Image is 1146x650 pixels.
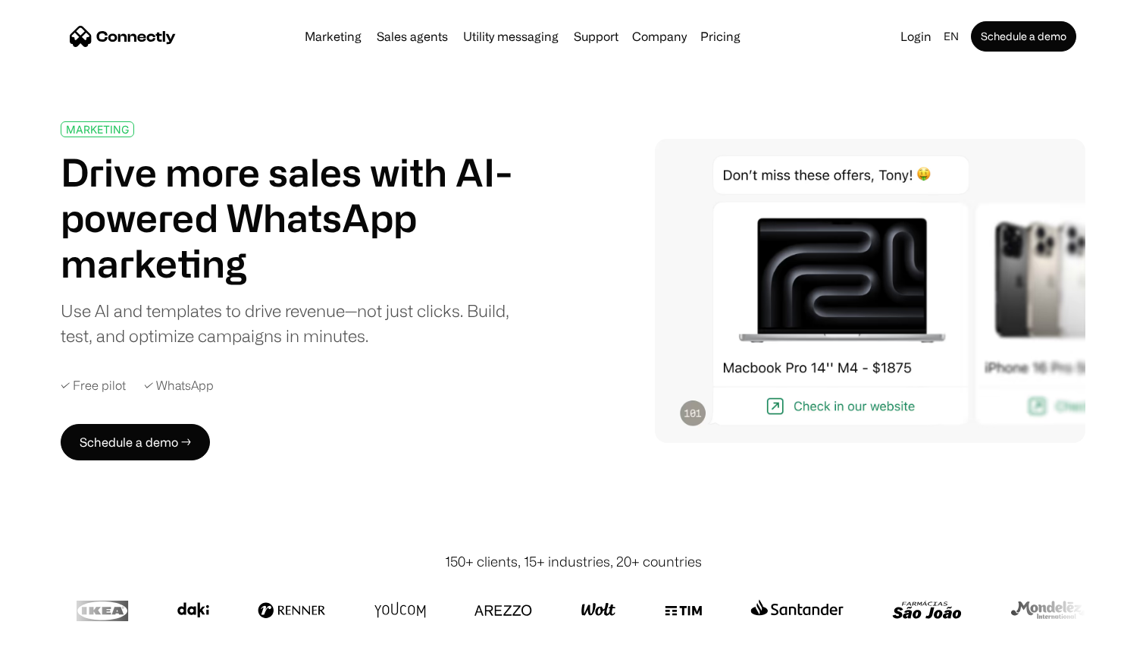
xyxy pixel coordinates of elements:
[61,378,126,393] div: ✓ Free pilot
[66,124,129,135] div: MARKETING
[894,26,938,47] a: Login
[628,26,691,47] div: Company
[632,26,687,47] div: Company
[371,30,454,42] a: Sales agents
[30,623,91,645] ul: Language list
[445,551,702,572] div: 150+ clients, 15+ industries, 20+ countries
[299,30,368,42] a: Marketing
[971,21,1076,52] a: Schedule a demo
[70,25,176,48] a: home
[568,30,625,42] a: Support
[144,378,214,393] div: ✓ WhatsApp
[938,26,968,47] div: en
[15,622,91,645] aside: Language selected: English
[61,424,210,460] a: Schedule a demo →
[694,30,747,42] a: Pricing
[61,298,529,348] div: Use AI and templates to drive revenue—not just clicks. Build, test, and optimize campaigns in min...
[457,30,565,42] a: Utility messaging
[944,26,959,47] div: en
[61,149,529,286] h1: Drive more sales with AI-powered WhatsApp marketing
